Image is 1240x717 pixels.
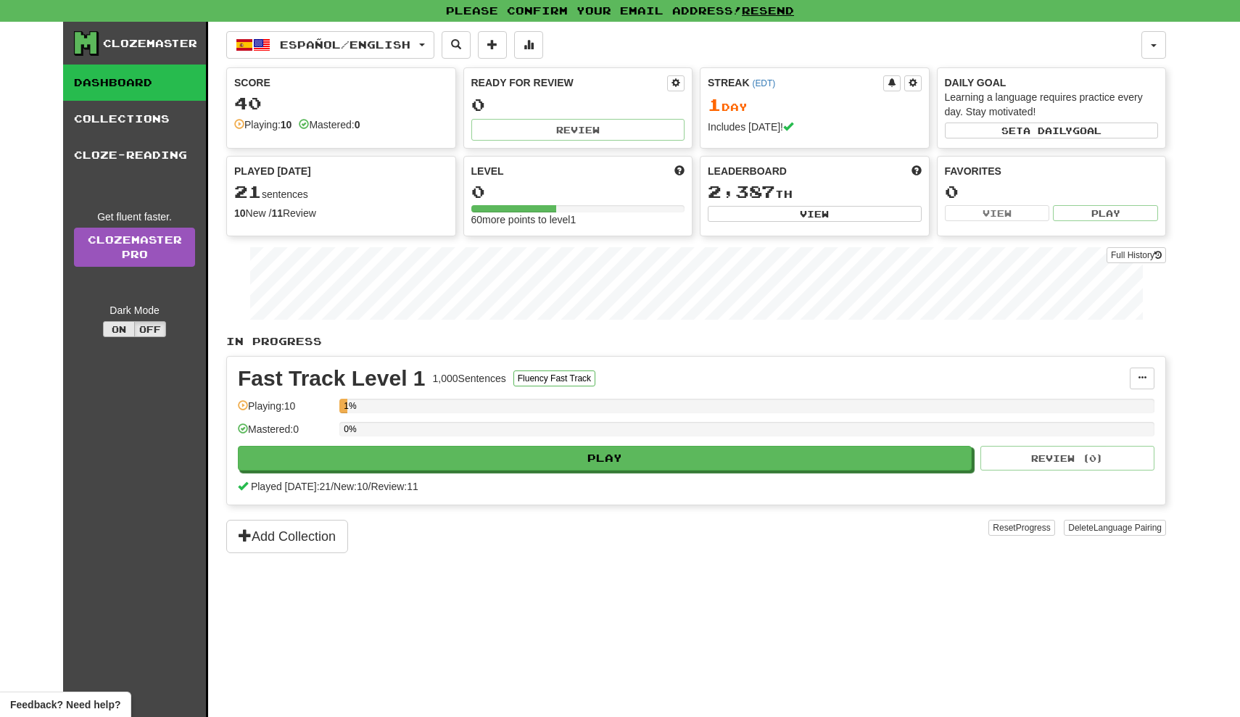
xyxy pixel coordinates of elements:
span: Español / English [280,38,410,51]
div: 0 [471,183,685,201]
span: New: 10 [334,481,368,492]
span: Review: 11 [371,481,418,492]
span: / [368,481,371,492]
div: Mastered: 0 [238,422,332,446]
button: Off [134,321,166,337]
span: Played [DATE]: 21 [251,481,331,492]
a: (EDT) [752,78,775,88]
button: Español/English [226,31,434,59]
div: Dark Mode [74,303,195,318]
div: Day [708,96,922,115]
div: 40 [234,94,448,112]
span: / [331,481,334,492]
button: Fluency Fast Track [513,370,595,386]
button: ResetProgress [988,520,1054,536]
button: More stats [514,31,543,59]
button: Add Collection [226,520,348,553]
div: Fast Track Level 1 [238,368,426,389]
div: Clozemaster [103,36,197,51]
div: 0 [945,183,1159,201]
span: Language Pairing [1094,523,1162,533]
a: Resend [742,4,794,17]
div: Playing: 10 [238,399,332,423]
button: DeleteLanguage Pairing [1064,520,1166,536]
button: Add sentence to collection [478,31,507,59]
strong: 11 [271,207,283,219]
button: View [945,205,1050,221]
a: ClozemasterPro [74,228,195,267]
div: 1,000 Sentences [433,371,506,386]
span: Score more points to level up [674,164,685,178]
div: Streak [708,75,883,90]
strong: 0 [355,119,360,130]
div: sentences [234,183,448,202]
div: Score [234,75,448,90]
strong: 10 [234,207,246,219]
span: Open feedback widget [10,697,120,712]
div: Daily Goal [945,75,1159,90]
button: View [708,206,922,222]
div: Get fluent faster. [74,210,195,224]
button: Play [1053,205,1158,221]
div: New / Review [234,206,448,220]
span: Progress [1016,523,1051,533]
span: 1 [708,94,722,115]
div: th [708,183,922,202]
div: Playing: [234,117,292,132]
button: Review [471,119,685,141]
a: Dashboard [63,65,206,101]
span: Leaderboard [708,164,787,178]
button: Play [238,446,972,471]
button: Review (0) [980,446,1154,471]
a: Cloze-Reading [63,137,206,173]
span: 2,387 [708,181,775,202]
a: Collections [63,101,206,137]
button: Full History [1107,247,1166,263]
div: Mastered: [299,117,360,132]
div: 0 [471,96,685,114]
span: Level [471,164,504,178]
button: Search sentences [442,31,471,59]
p: In Progress [226,334,1166,349]
span: Played [DATE] [234,164,311,178]
div: Includes [DATE]! [708,120,922,134]
button: On [103,321,135,337]
span: This week in points, UTC [912,164,922,178]
div: 1% [344,399,347,413]
span: 21 [234,181,262,202]
div: Favorites [945,164,1159,178]
strong: 10 [281,119,292,130]
div: Ready for Review [471,75,668,90]
div: Learning a language requires practice every day. Stay motivated! [945,90,1159,119]
div: 60 more points to level 1 [471,212,685,227]
span: a daily [1023,125,1072,136]
button: Seta dailygoal [945,123,1159,138]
